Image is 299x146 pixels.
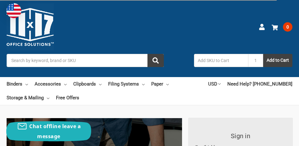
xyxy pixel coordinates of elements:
[6,3,21,18] img: duty and tax information for United States
[73,77,102,91] a: Clipboards
[227,77,292,91] a: Need Help? [PHONE_NUMBER]
[7,3,54,50] img: 11x17.com
[263,54,292,67] button: Add to Cart
[6,121,91,141] button: Chat offline leave a message
[195,131,286,141] h3: Sign in
[151,77,169,91] a: Paper
[208,77,221,91] a: USD
[272,19,292,35] a: 0
[56,91,79,105] a: Free Offers
[194,54,248,67] input: Add SKU to Cart
[7,91,49,105] a: Storage & Mailing
[7,54,164,67] input: Search by keyword, brand or SKU
[247,129,299,146] iframe: Google Customer Reviews
[29,123,81,140] span: Chat offline leave a message
[35,77,67,91] a: Accessories
[108,77,145,91] a: Filing Systems
[7,77,28,91] a: Binders
[283,22,292,32] span: 0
